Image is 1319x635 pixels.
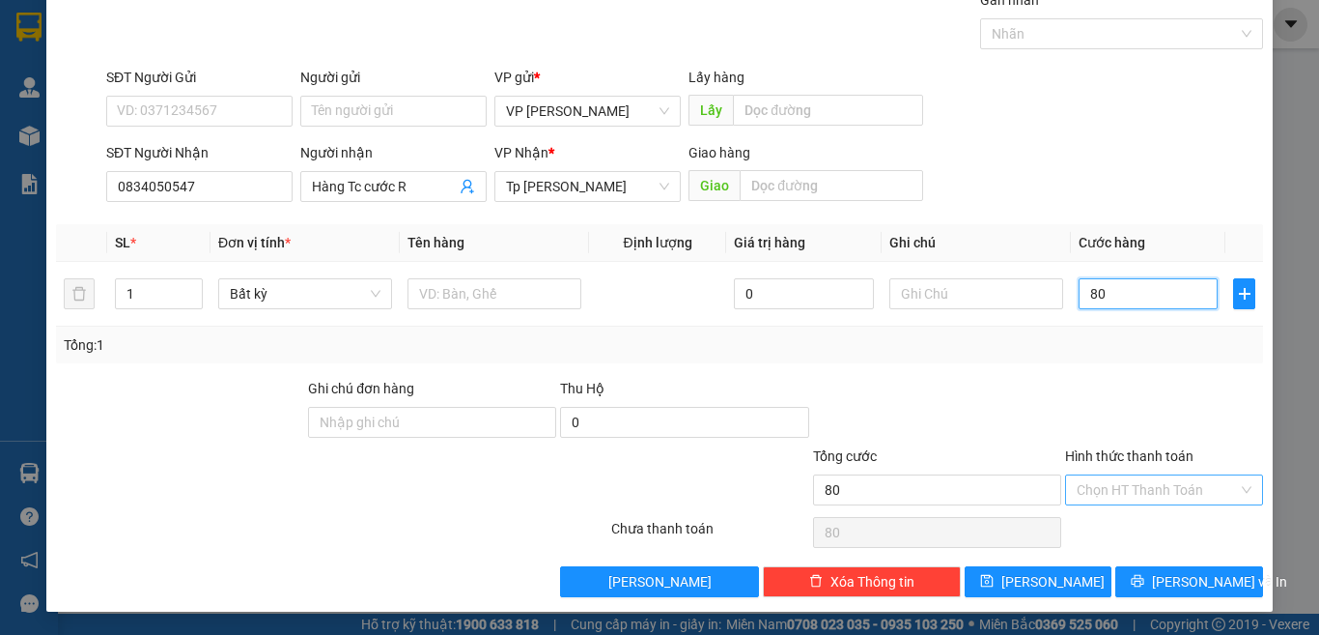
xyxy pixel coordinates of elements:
span: plus [1234,286,1254,302]
b: Gửi khách hàng [119,28,191,119]
span: delete [809,574,823,590]
input: Dọc đường [740,170,923,201]
span: Lấy hàng [688,70,744,85]
span: Giá trị hàng [734,235,805,250]
b: [DOMAIN_NAME] [162,73,266,89]
span: [PERSON_NAME] và In [1152,571,1287,592]
button: printer[PERSON_NAME] và In [1115,566,1263,597]
input: Ghi chú đơn hàng [308,407,556,438]
span: save [980,574,994,590]
span: Giao [688,170,740,201]
div: Chưa thanh toán [609,518,811,552]
span: VP Phan Rang [506,97,669,126]
span: Tên hàng [407,235,464,250]
span: Bất kỳ [230,279,380,308]
input: Dọc đường [733,95,923,126]
div: Tổng: 1 [64,334,511,356]
input: 0 [734,278,873,309]
button: deleteXóa Thông tin [763,566,961,597]
span: SL [115,235,130,250]
b: [PERSON_NAME] [24,125,109,216]
span: Đơn vị tính [218,235,291,250]
button: save[PERSON_NAME] [965,566,1112,597]
button: plus [1233,278,1255,309]
span: [PERSON_NAME] [1001,571,1105,592]
input: VD: Bàn, Ghế [407,278,581,309]
div: Người nhận [300,142,487,163]
span: Cước hàng [1079,235,1145,250]
div: SĐT Người Nhận [106,142,293,163]
button: [PERSON_NAME] [560,566,758,597]
span: Giao hàng [688,145,750,160]
span: [PERSON_NAME] [608,571,712,592]
span: VP Nhận [494,145,548,160]
div: SĐT Người Gửi [106,67,293,88]
span: Thu Hộ [560,381,604,396]
label: Hình thức thanh toán [1065,448,1193,464]
span: Định lượng [623,235,691,250]
th: Ghi chú [882,224,1071,262]
li: (c) 2017 [162,92,266,116]
span: Lấy [688,95,733,126]
span: Xóa Thông tin [830,571,914,592]
img: logo.jpg [210,24,256,71]
div: Người gửi [300,67,487,88]
span: Tp Hồ Chí Minh [506,172,669,201]
input: Ghi Chú [889,278,1063,309]
div: VP gửi [494,67,681,88]
span: printer [1131,574,1144,590]
button: delete [64,278,95,309]
label: Ghi chú đơn hàng [308,381,414,396]
span: user-add [460,179,475,194]
span: Tổng cước [813,448,877,464]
